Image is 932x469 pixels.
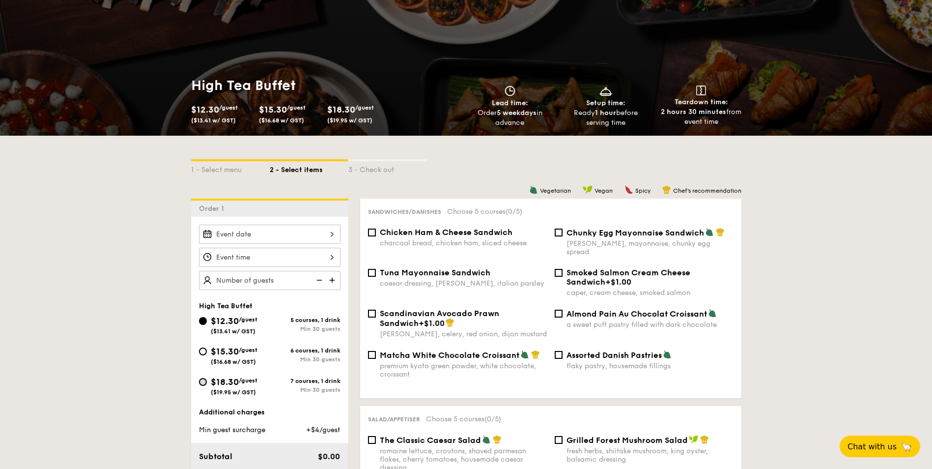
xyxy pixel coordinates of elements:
span: Min guest surcharge [199,426,265,434]
div: 6 courses, 1 drink [270,347,340,354]
span: Chat with us [847,442,897,451]
input: Number of guests [199,271,340,290]
input: Grilled Forest Mushroom Saladfresh herbs, shiitake mushroom, king oyster, balsamic dressing [555,436,563,444]
span: $18.30 [211,377,239,387]
span: Lead time: [492,99,528,107]
div: 1 - Select menu [191,161,270,175]
span: +$1.00 [419,319,445,328]
span: Spicy [635,187,650,194]
span: Teardown time: [675,98,728,106]
span: +$4/guest [306,426,340,434]
span: $18.30 [327,104,355,115]
span: ($19.95 w/ GST) [327,117,372,124]
input: Event date [199,225,340,244]
span: Subtotal [199,452,232,461]
span: $15.30 [259,104,287,115]
span: Chef's recommendation [673,187,741,194]
span: The Classic Caesar Salad [380,436,481,445]
input: Matcha White Chocolate Croissantpremium kyoto green powder, white chocolate, croissant [368,351,376,359]
div: Ready before serving time [562,108,650,128]
input: Chunky Egg Mayonnaise Sandwich[PERSON_NAME], mayonnaise, chunky egg spread [555,229,563,236]
span: ($16.68 w/ GST) [259,117,304,124]
span: ($19.95 w/ GST) [211,389,256,396]
span: Chicken Ham & Cheese Sandwich [380,228,512,237]
span: Scandinavian Avocado Prawn Sandwich [380,309,499,328]
input: Chicken Ham & Cheese Sandwichcharcoal bread, chicken ham, sliced cheese [368,229,376,236]
div: Additional charges [199,408,340,417]
div: fresh herbs, shiitake mushroom, king oyster, balsamic dressing [566,447,734,464]
span: Order 1 [199,205,228,213]
span: /guest [219,104,238,111]
span: Assorted Danish Pastries [566,351,662,360]
span: Salad/Appetiser [368,416,420,423]
span: Vegetarian [540,187,571,194]
span: Choose 5 courses [447,207,522,216]
span: $0.00 [318,452,340,461]
span: Setup time: [586,99,625,107]
input: Assorted Danish Pastriesflaky pastry, housemade fillings [555,351,563,359]
span: $15.30 [211,346,239,357]
div: flaky pastry, housemade fillings [566,362,734,370]
span: Vegan [594,187,613,194]
span: Grilled Forest Mushroom Salad [566,436,688,445]
input: Smoked Salmon Cream Cheese Sandwich+$1.00caper, cream cheese, smoked salmon [555,269,563,277]
img: icon-chef-hat.a58ddaea.svg [531,350,540,359]
img: icon-vegan.f8ff3823.svg [689,435,699,444]
img: icon-chef-hat.a58ddaea.svg [716,228,725,236]
span: ($16.68 w/ GST) [211,358,256,365]
div: 7 courses, 1 drink [270,378,340,384]
button: Chat with us🦙 [840,436,920,457]
span: Almond Pain Au Chocolat Croissant [566,309,707,319]
div: a sweet puff pastry filled with dark chocolate [566,321,734,329]
div: 2 - Select items [270,161,348,175]
img: icon-vegetarian.fe4039eb.svg [529,185,538,194]
div: caper, cream cheese, smoked salmon [566,289,734,297]
div: from event time [657,107,745,127]
input: Almond Pain Au Chocolat Croissanta sweet puff pastry filled with dark chocolate [555,310,563,318]
div: caesar dressing, [PERSON_NAME], italian parsley [380,279,547,288]
input: $12.30/guest($13.41 w/ GST)5 courses, 1 drinkMin 30 guests [199,317,207,325]
input: Tuna Mayonnaise Sandwichcaesar dressing, [PERSON_NAME], italian parsley [368,269,376,277]
img: icon-chef-hat.a58ddaea.svg [493,435,502,444]
span: ($13.41 w/ GST) [211,328,255,335]
div: premium kyoto green powder, white chocolate, croissant [380,362,547,379]
div: Order in advance [466,108,554,128]
img: icon-vegan.f8ff3823.svg [583,185,593,194]
span: Chunky Egg Mayonnaise Sandwich [566,228,704,237]
img: icon-vegetarian.fe4039eb.svg [705,228,714,236]
img: icon-chef-hat.a58ddaea.svg [662,185,671,194]
strong: 1 hour [595,109,616,117]
img: icon-dish.430c3a2e.svg [598,86,613,96]
div: Min 30 guests [270,386,340,393]
img: icon-vegetarian.fe4039eb.svg [482,435,491,444]
img: icon-vegetarian.fe4039eb.svg [520,350,529,359]
strong: 5 weekdays [497,109,537,117]
span: /guest [239,316,257,323]
span: /guest [287,104,306,111]
span: /guest [355,104,374,111]
h1: High Tea Buffet [191,77,462,94]
span: /guest [239,377,257,384]
img: icon-clock.2db775ea.svg [503,86,517,96]
span: $12.30 [191,104,219,115]
strong: 2 hours 30 minutes [661,108,726,116]
img: icon-chef-hat.a58ddaea.svg [700,435,709,444]
span: 🦙 [901,441,912,452]
span: /guest [239,347,257,353]
span: Choose 5 courses [426,415,501,423]
span: Matcha White Chocolate Croissant [380,351,519,360]
span: Sandwiches/Danishes [368,208,441,215]
input: $18.30/guest($19.95 w/ GST)7 courses, 1 drinkMin 30 guests [199,378,207,386]
div: Min 30 guests [270,325,340,332]
span: Smoked Salmon Cream Cheese Sandwich [566,268,690,287]
img: icon-reduce.1d2dbef1.svg [311,271,326,290]
div: charcoal bread, chicken ham, sliced cheese [380,239,547,247]
img: icon-teardown.65201eee.svg [696,86,706,95]
span: ($13.41 w/ GST) [191,117,236,124]
span: (0/5) [506,207,522,216]
div: [PERSON_NAME], celery, red onion, dijon mustard [380,330,547,338]
input: $15.30/guest($16.68 w/ GST)6 courses, 1 drinkMin 30 guests [199,348,207,355]
input: Scandinavian Avocado Prawn Sandwich+$1.00[PERSON_NAME], celery, red onion, dijon mustard [368,310,376,318]
img: icon-add.58712e84.svg [326,271,340,290]
img: icon-spicy.37a8142b.svg [624,185,633,194]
